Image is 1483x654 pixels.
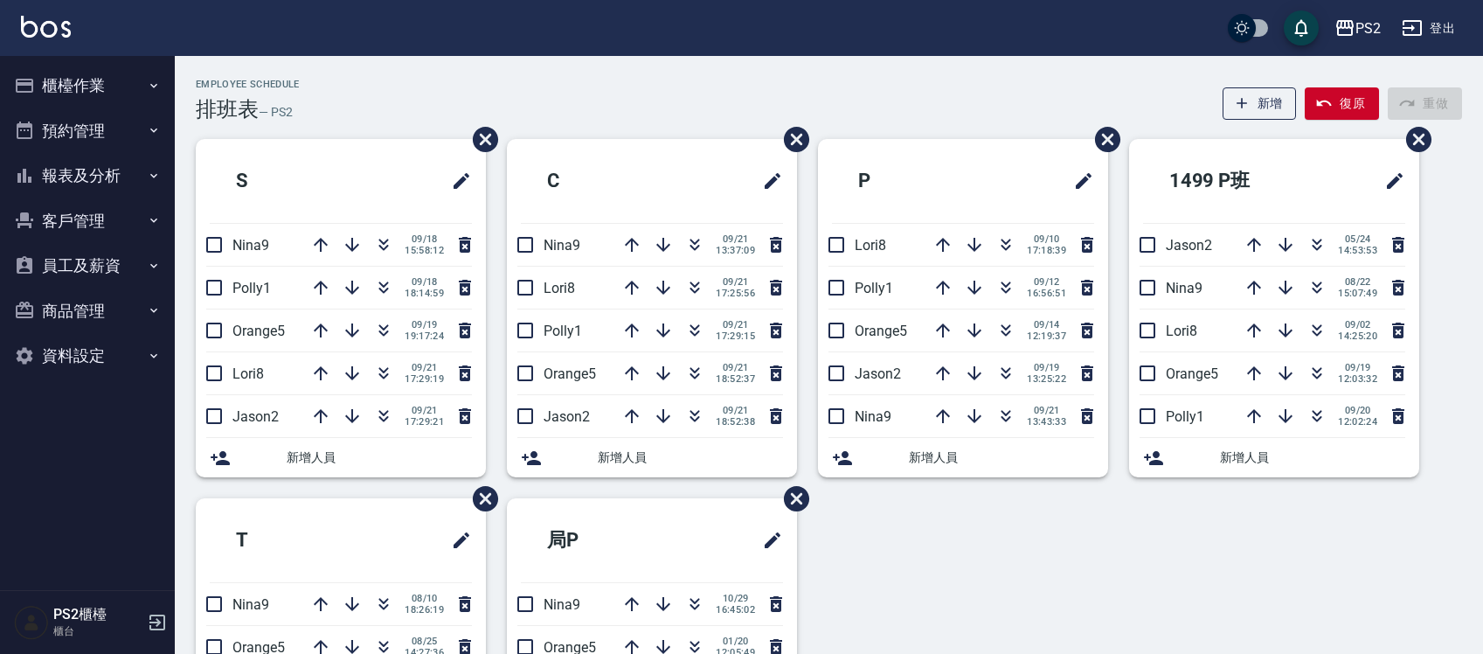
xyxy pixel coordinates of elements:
span: 修改班表的標題 [752,519,783,561]
span: 01/20 [716,636,755,647]
span: 18:52:38 [716,416,755,428]
button: 登出 [1395,12,1462,45]
span: 09/21 [716,362,755,373]
span: 13:43:33 [1027,416,1066,428]
span: Nina9 [855,408,891,425]
span: 10/29 [716,593,755,604]
span: 新增人員 [1220,449,1405,467]
span: 新增人員 [598,449,783,467]
span: 08/22 [1338,276,1377,288]
p: 櫃台 [53,623,142,639]
h5: PS2櫃檯 [53,606,142,623]
span: 15:58:12 [405,245,444,256]
span: Orange5 [544,365,596,382]
span: Orange5 [1166,365,1218,382]
button: 新增 [1223,87,1297,120]
span: 修改班表的標題 [752,160,783,202]
span: 17:29:15 [716,330,755,342]
span: 刪除班表 [460,114,501,165]
span: 新增人員 [287,449,472,467]
h2: Employee Schedule [196,79,300,90]
h6: — PS2 [259,103,293,122]
span: Nina9 [544,237,580,254]
span: 16:45:02 [716,604,755,616]
span: 08/10 [405,593,444,604]
h2: S [210,150,357,212]
span: Lori8 [855,237,886,254]
h3: 排班表 [196,97,259,122]
span: 刪除班表 [1393,114,1434,165]
img: Person [14,605,49,640]
button: 員工及薪資 [7,243,168,289]
div: 新增人員 [1129,438,1419,477]
button: 報表及分析 [7,153,168,198]
span: 09/21 [716,233,755,245]
span: 修改班表的標題 [440,160,472,202]
span: Jason2 [1166,237,1212,254]
span: 13:37:09 [716,245,755,256]
span: 12:19:37 [1027,330,1066,342]
span: 09/21 [1027,405,1066,416]
span: Orange5 [855,323,907,339]
span: 新增人員 [909,449,1094,467]
span: Nina9 [232,596,269,613]
span: 09/02 [1338,319,1377,330]
button: save [1284,10,1319,45]
span: 18:14:59 [405,288,444,299]
span: 09/14 [1027,319,1066,330]
span: 18:52:37 [716,373,755,385]
span: 18:26:19 [405,604,444,616]
span: 09/21 [405,405,444,416]
span: 14:53:53 [1338,245,1377,256]
h2: 局P [521,509,678,572]
h2: P [832,150,980,212]
span: 09/12 [1027,276,1066,288]
span: 09/21 [716,319,755,330]
span: Polly1 [1166,408,1204,425]
button: 復原 [1305,87,1379,120]
span: 17:25:56 [716,288,755,299]
div: 新增人員 [818,438,1108,477]
span: 08/25 [405,636,444,647]
span: 刪除班表 [771,473,812,525]
span: 17:29:21 [405,416,444,428]
span: 17:18:39 [1027,245,1066,256]
span: 修改班表的標題 [1063,160,1094,202]
span: Nina9 [232,237,269,254]
span: 09/19 [1338,362,1377,373]
button: 客戶管理 [7,198,168,244]
span: 09/21 [405,362,444,373]
span: Lori8 [232,365,264,382]
img: Logo [21,16,71,38]
span: Polly1 [855,280,893,296]
span: Polly1 [544,323,582,339]
span: Lori8 [1166,323,1197,339]
div: 新增人員 [507,438,797,477]
span: 09/18 [405,276,444,288]
span: 09/19 [405,319,444,330]
span: 09/19 [1027,362,1066,373]
h2: 1499 P班 [1143,150,1325,212]
span: Jason2 [544,408,590,425]
span: 刪除班表 [771,114,812,165]
span: 13:25:22 [1027,373,1066,385]
span: 09/18 [405,233,444,245]
span: 修改班表的標題 [440,519,472,561]
span: Orange5 [232,323,285,339]
span: Nina9 [1166,280,1202,296]
button: 資料設定 [7,333,168,379]
span: 09/20 [1338,405,1377,416]
span: Nina9 [544,596,580,613]
h2: T [210,509,357,572]
button: 預約管理 [7,108,168,154]
span: 刪除班表 [460,473,501,525]
span: 09/10 [1027,233,1066,245]
span: Jason2 [855,365,901,382]
span: Jason2 [232,408,279,425]
span: Polly1 [232,280,271,296]
span: Lori8 [544,280,575,296]
span: 09/21 [716,276,755,288]
span: 05/24 [1338,233,1377,245]
span: 修改班表的標題 [1374,160,1405,202]
div: 新增人員 [196,438,486,477]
